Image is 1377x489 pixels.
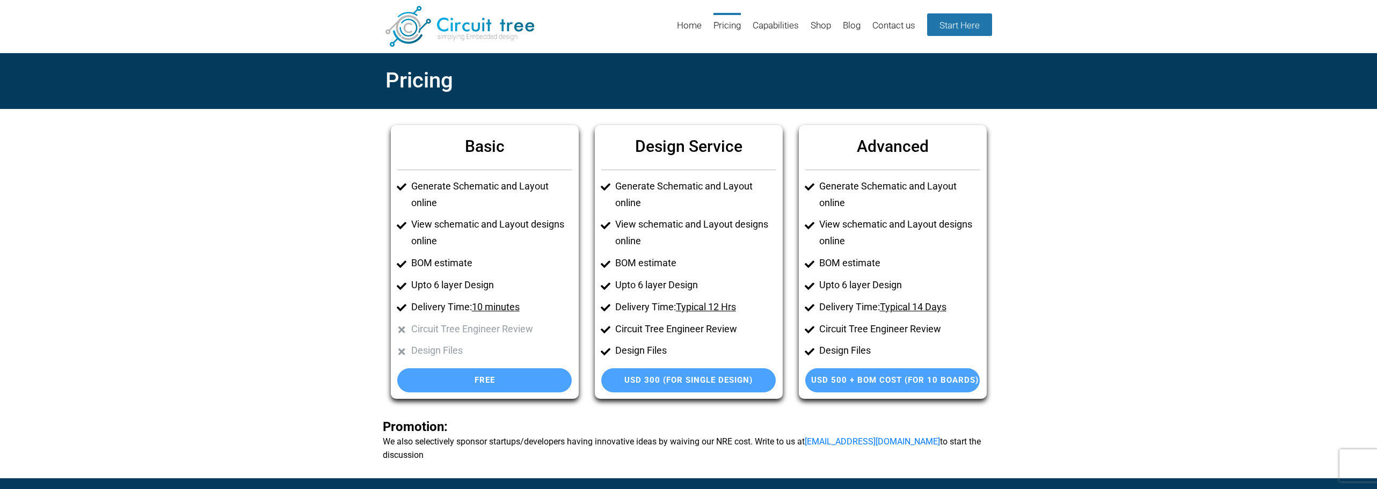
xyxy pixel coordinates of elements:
a: Contact us [872,13,915,48]
li: Delivery Time: [411,299,572,316]
li: Upto 6 layer Design [819,277,980,294]
li: Circuit Tree Engineer Review [411,321,572,338]
li: BOM estimate [615,255,776,272]
a: Shop [811,13,831,48]
a: [EMAIL_ADDRESS][DOMAIN_NAME] [805,436,940,447]
img: Circuit Tree [385,6,534,47]
li: Design Files [819,342,980,359]
li: Generate Schematic and Layout online [615,178,776,211]
h6: Basic [397,132,572,161]
a: Start Here [927,13,992,36]
b: We also selectively sponsor startups/developers having innovative ideas by waiving our NRE cost. ... [383,420,995,462]
li: Delivery Time: [615,299,776,316]
h2: Pricing [385,62,992,99]
h6: Advanced [805,132,980,161]
li: Generate Schematic and Layout online [411,178,572,211]
span: Promotion: [383,419,448,434]
li: Design Files [411,342,572,359]
a: USD 300 (For single Design) [601,368,776,392]
li: View schematic and Layout designs online [819,216,980,250]
li: Delivery Time: [819,299,980,316]
u: Typical 12 Hrs [676,301,736,312]
a: Home [677,13,702,48]
li: Circuit Tree Engineer Review [819,321,980,338]
li: View schematic and Layout designs online [615,216,776,250]
li: Generate Schematic and Layout online [819,178,980,211]
li: Upto 6 layer Design [615,277,776,294]
a: Capabilities [753,13,799,48]
a: Free [397,368,572,392]
a: Blog [843,13,861,48]
u: 10 minutes [472,301,520,312]
a: Pricing [713,13,741,48]
a: USD 500 + BOM Cost (For 10 Boards) [805,368,980,392]
li: BOM estimate [819,255,980,272]
li: BOM estimate [411,255,572,272]
li: Upto 6 layer Design [411,277,572,294]
li: Design Files [615,342,776,359]
li: View schematic and Layout designs online [411,216,572,250]
h6: Design Service [601,132,776,161]
u: Typical 14 Days [880,301,946,312]
li: Circuit Tree Engineer Review [615,321,776,338]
